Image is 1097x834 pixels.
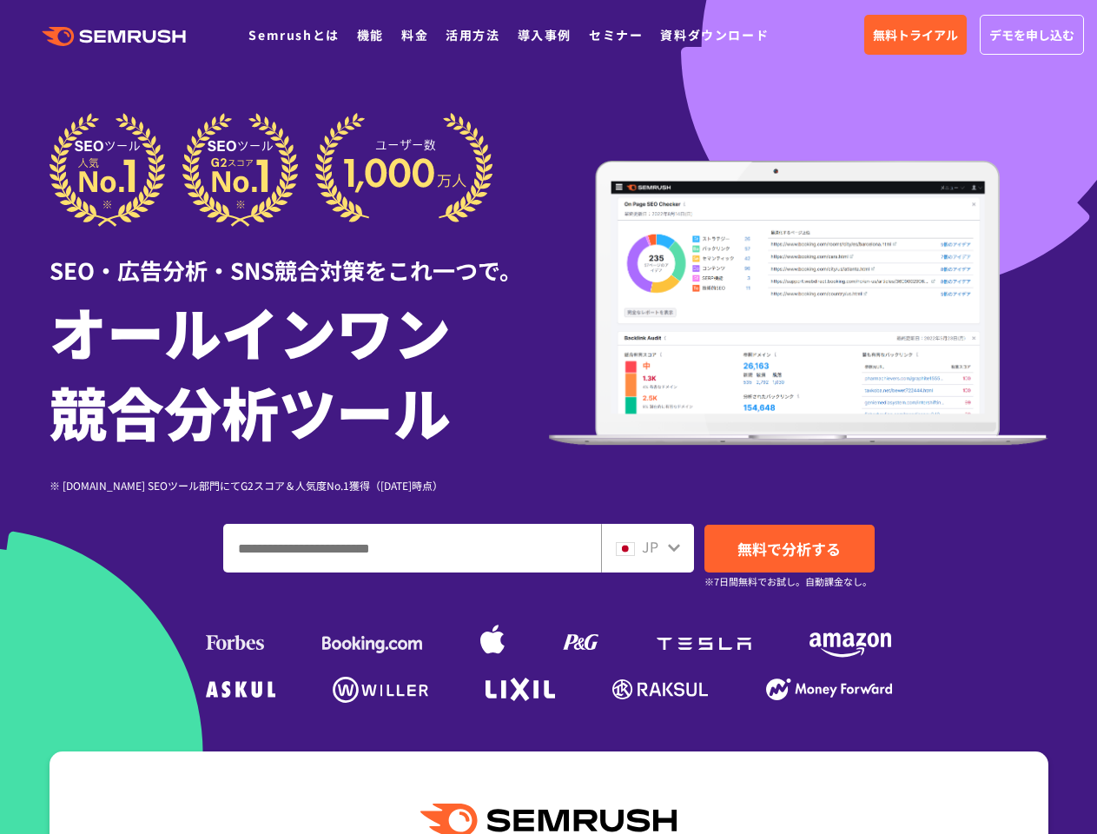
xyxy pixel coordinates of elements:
a: セミナー [589,26,643,43]
span: 無料で分析する [737,538,841,559]
a: デモを申し込む [980,15,1084,55]
a: 導入事例 [518,26,572,43]
div: SEO・広告分析・SNS競合対策をこれ一つで。 [50,227,549,287]
a: 料金 [401,26,428,43]
input: ドメイン、キーワードまたはURLを入力してください [224,525,600,572]
a: 機能 [357,26,384,43]
div: ※ [DOMAIN_NAME] SEOツール部門にてG2スコア＆人気度No.1獲得（[DATE]時点） [50,477,549,493]
span: デモを申し込む [989,25,1074,44]
small: ※7日間無料でお試し。自動課金なし。 [704,573,872,590]
span: 無料トライアル [873,25,958,44]
a: Semrushとは [248,26,339,43]
span: JP [642,536,658,557]
a: 無料で分析する [704,525,875,573]
a: 無料トライアル [864,15,967,55]
a: 活用方法 [446,26,499,43]
a: 資料ダウンロード [660,26,769,43]
h1: オールインワン 競合分析ツール [50,291,549,451]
